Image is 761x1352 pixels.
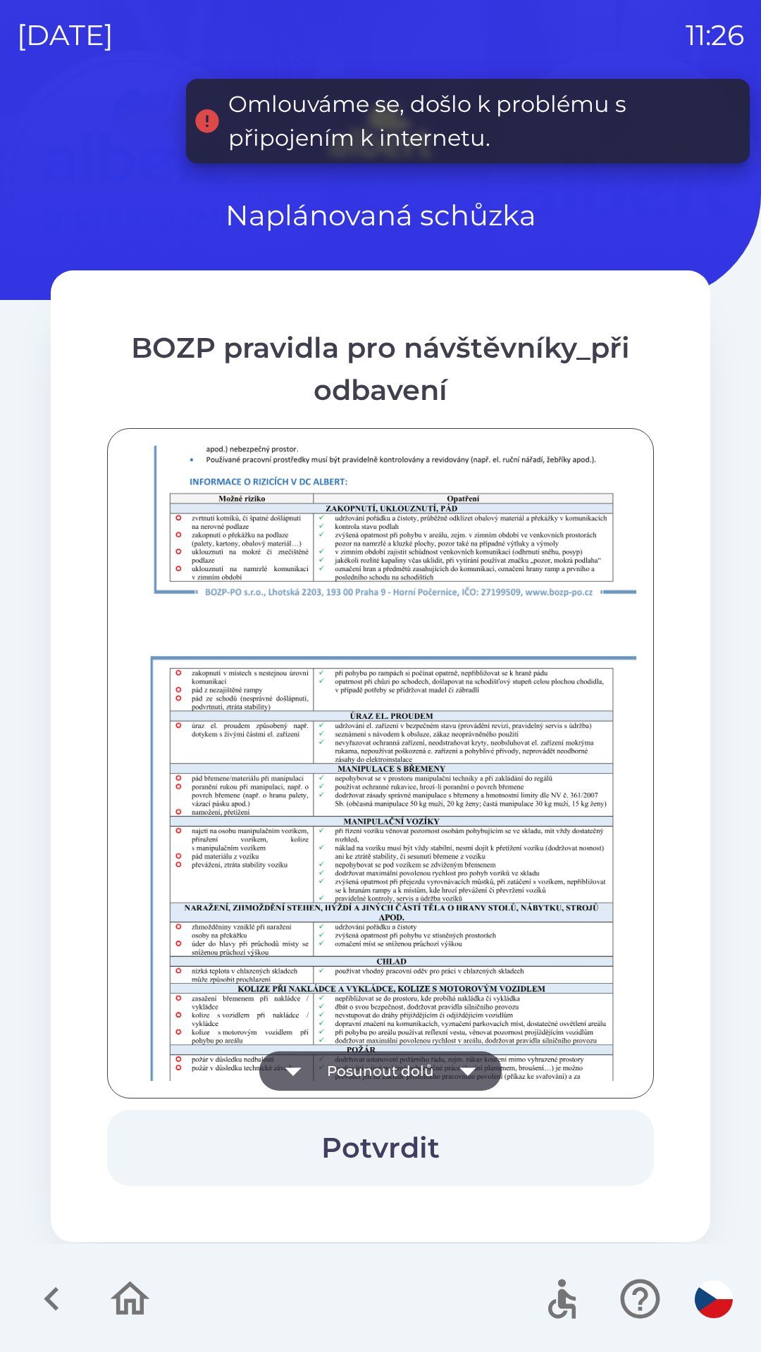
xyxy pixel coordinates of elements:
div: Omlouváme se, došlo k problému s připojením k internetu. [228,87,736,155]
button: Potvrdit [107,1110,654,1186]
img: cs flag [695,1280,733,1318]
p: 11:26 [686,14,744,56]
p: Naplánovaná schůzka [225,194,536,237]
button: Posunout dolů [259,1051,502,1091]
p: [DATE] [17,14,113,56]
img: Logo [51,99,710,166]
div: BOZP pravidla pro návštěvníky_při odbavení [107,327,654,411]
